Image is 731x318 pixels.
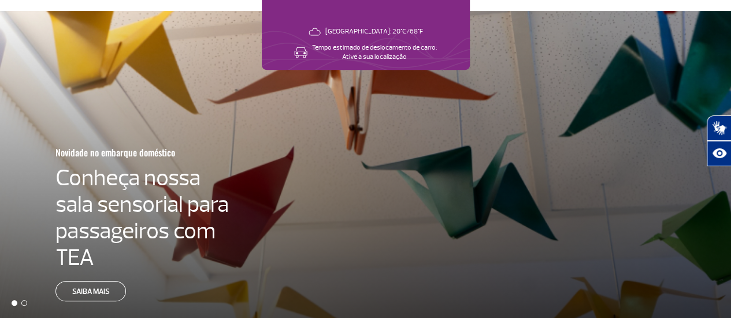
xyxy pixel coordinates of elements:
[55,140,248,164] h3: Novidade no embarque doméstico
[707,115,731,141] button: Abrir tradutor de língua de sinais.
[55,164,239,271] h4: Conheça nossa sala sensorial para passageiros com TEA
[55,281,126,301] a: Saiba mais
[707,141,731,166] button: Abrir recursos assistivos.
[707,115,731,166] div: Plugin de acessibilidade da Hand Talk.
[312,43,437,62] p: Tempo estimado de deslocamento de carro: Ative a sua localização
[325,27,423,36] p: [GEOGRAPHIC_DATA]: 20°C/68°F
